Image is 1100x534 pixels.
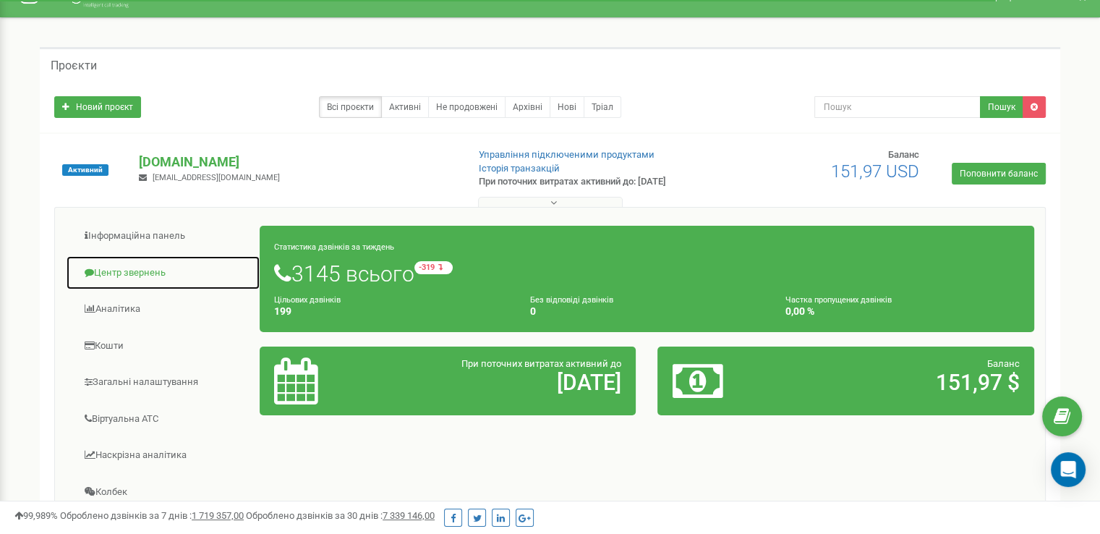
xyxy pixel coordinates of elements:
[274,242,394,252] small: Статистика дзвінків за тиждень
[785,295,892,305] small: Частка пропущених дзвінків
[153,173,280,182] span: [EMAIL_ADDRESS][DOMAIN_NAME]
[530,295,613,305] small: Без відповіді дзвінків
[428,96,506,118] a: Не продовжені
[319,96,382,118] a: Всі проєкти
[60,510,244,521] span: Оброблено дзвінків за 7 днів :
[66,438,260,473] a: Наскрізна аналітика
[274,295,341,305] small: Цільових дзвінків
[550,96,584,118] a: Нові
[888,149,919,160] span: Баланс
[246,510,435,521] span: Оброблено дзвінків за 30 днів :
[51,59,97,72] h5: Проєкти
[66,365,260,400] a: Загальні налаштування
[274,306,508,317] h4: 199
[980,96,1023,118] button: Пошук
[14,510,58,521] span: 99,989%
[414,261,453,274] small: -319
[397,370,621,394] h2: [DATE]
[66,219,260,254] a: Інформаційна панель
[1051,452,1086,487] div: Open Intercom Messenger
[530,306,764,317] h4: 0
[796,370,1020,394] h2: 151,97 $
[505,96,550,118] a: Архівні
[274,261,1020,286] h1: 3145 всього
[66,292,260,327] a: Аналiтика
[54,96,141,118] a: Новий проєкт
[139,153,455,171] p: [DOMAIN_NAME]
[66,402,260,437] a: Віртуальна АТС
[383,510,435,521] u: 7 339 146,00
[479,163,560,174] a: Історія транзакцій
[785,306,1020,317] h4: 0,00 %
[66,255,260,291] a: Центр звернень
[461,358,621,369] span: При поточних витратах активний до
[814,96,981,118] input: Пошук
[479,149,655,160] a: Управління підключеними продуктами
[66,329,260,364] a: Кошти
[831,161,919,182] span: 151,97 USD
[66,475,260,510] a: Колбек
[952,163,1046,185] a: Поповнити баланс
[584,96,621,118] a: Тріал
[62,164,108,176] span: Активний
[381,96,429,118] a: Активні
[987,358,1020,369] span: Баланс
[192,510,244,521] u: 1 719 357,00
[479,175,710,189] p: При поточних витратах активний до: [DATE]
